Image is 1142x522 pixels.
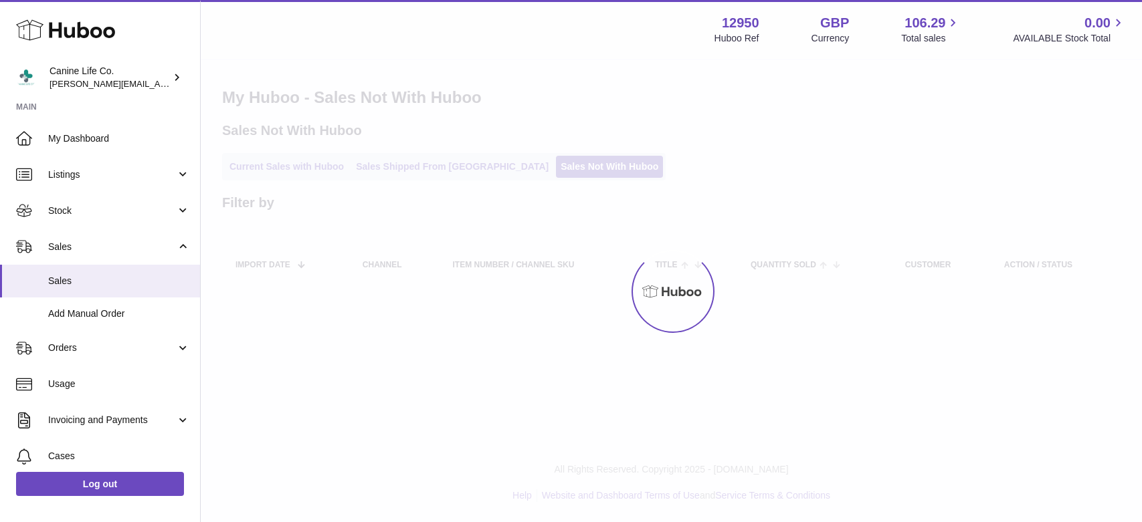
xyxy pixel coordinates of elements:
span: 0.00 [1084,14,1111,32]
span: Stock [48,205,176,217]
span: Orders [48,342,176,354]
img: kevin@clsgltd.co.uk [16,68,36,88]
div: Canine Life Co. [50,65,170,90]
span: [PERSON_NAME][EMAIL_ADDRESS][DOMAIN_NAME] [50,78,268,89]
span: Sales [48,275,190,287]
span: Total sales [901,32,961,45]
span: Sales [48,241,176,253]
strong: GBP [820,14,849,32]
span: 106.29 [905,14,945,32]
a: 106.29 Total sales [901,14,961,45]
span: My Dashboard [48,132,190,145]
span: Listings [48,168,176,181]
strong: 12950 [722,14,759,32]
a: Log out [16,472,184,496]
span: AVAILABLE Stock Total [1013,32,1126,45]
a: 0.00 AVAILABLE Stock Total [1013,14,1126,45]
span: Usage [48,378,190,390]
div: Currency [812,32,850,45]
span: Cases [48,450,190,463]
span: Invoicing and Payments [48,414,176,426]
div: Huboo Ref [715,32,759,45]
span: Add Manual Order [48,307,190,320]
